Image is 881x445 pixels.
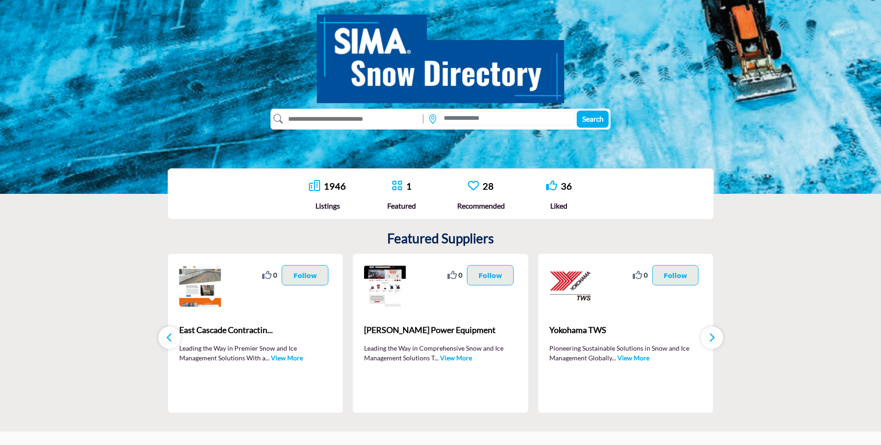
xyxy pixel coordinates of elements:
div: Liked [546,200,572,211]
p: Leading the Way in Comprehensive Snow and Ice Management Solutions T [364,343,517,362]
img: East Cascade Contracting, LLC [179,265,221,307]
b: East Cascade Contracting, LLC [179,318,332,343]
h2: Featured Suppliers [387,231,494,247]
button: Follow [467,265,514,285]
img: Russo Power Equipment [364,265,406,307]
a: View More [440,354,472,362]
button: Search [577,111,609,128]
span: [PERSON_NAME] Power Equipment [364,324,517,336]
a: 1 [406,180,412,192]
img: Yokohama TWS [549,265,591,307]
img: SIMA Snow Directory [317,4,564,103]
span: Search [582,114,604,123]
span: 0 [459,270,462,280]
a: View More [617,354,649,362]
p: Leading the Way in Premier Snow and Ice Management Solutions With a [179,343,332,362]
i: Go to Liked [546,180,557,191]
span: ... [265,354,270,362]
div: Listings [309,200,346,211]
a: Yokohama TWS [549,318,702,343]
a: 1946 [324,180,346,192]
a: 36 [561,180,572,192]
span: ... [434,354,439,362]
span: ... [612,354,616,362]
span: 0 [273,270,277,280]
b: Russo Power Equipment [364,318,517,343]
a: 28 [483,180,494,192]
a: Go to Featured [391,180,403,192]
span: 0 [644,270,648,280]
div: Featured [387,200,416,211]
button: Follow [652,265,699,285]
a: Go to Recommended [468,180,479,192]
div: Recommended [457,200,505,211]
p: Follow [478,270,502,280]
p: Follow [664,270,687,280]
p: Pioneering Sustainable Solutions in Snow and Ice Management Globally [549,343,702,362]
button: Follow [282,265,328,285]
p: Follow [293,270,317,280]
a: East Cascade Contractin... [179,318,332,343]
a: [PERSON_NAME] Power Equipment [364,318,517,343]
span: Yokohama TWS [549,324,702,336]
img: Rectangle%203585.svg [421,112,426,126]
span: East Cascade Contractin... [179,324,332,336]
a: View More [271,354,303,362]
